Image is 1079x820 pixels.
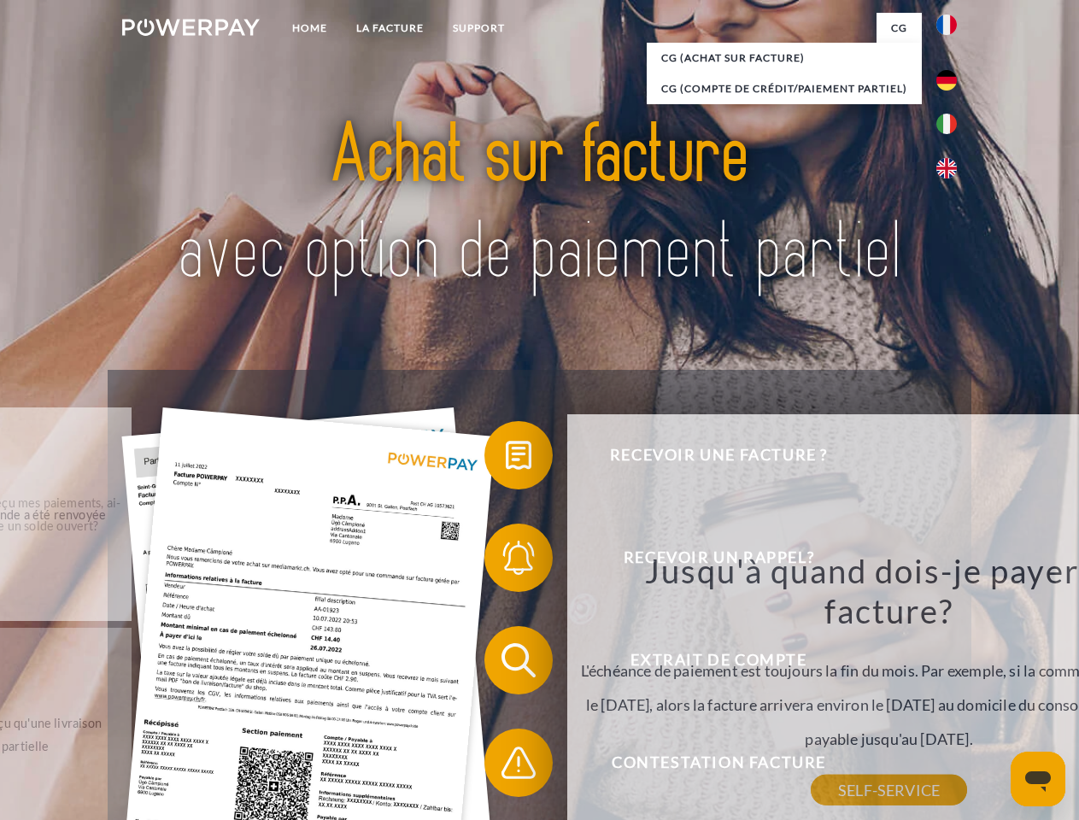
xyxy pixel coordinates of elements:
img: en [936,158,957,179]
button: Recevoir une facture ? [484,421,929,489]
img: fr [936,15,957,35]
img: qb_warning.svg [497,741,540,784]
img: de [936,70,957,91]
a: CG (achat sur facture) [647,43,922,73]
a: Support [438,13,519,44]
button: Contestation Facture [484,729,929,797]
button: Recevoir un rappel? [484,524,929,592]
img: qb_bell.svg [497,536,540,579]
a: LA FACTURE [342,13,438,44]
a: CG (Compte de crédit/paiement partiel) [647,73,922,104]
iframe: Bouton de lancement de la fenêtre de messagerie [1011,752,1065,806]
img: qb_bill.svg [497,434,540,477]
img: title-powerpay_fr.svg [163,82,916,327]
button: Extrait de compte [484,626,929,694]
img: it [936,114,957,134]
a: SELF-SERVICE [811,775,967,805]
img: qb_search.svg [497,639,540,682]
a: CG [877,13,922,44]
img: logo-powerpay-white.svg [122,19,260,36]
a: Home [278,13,342,44]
